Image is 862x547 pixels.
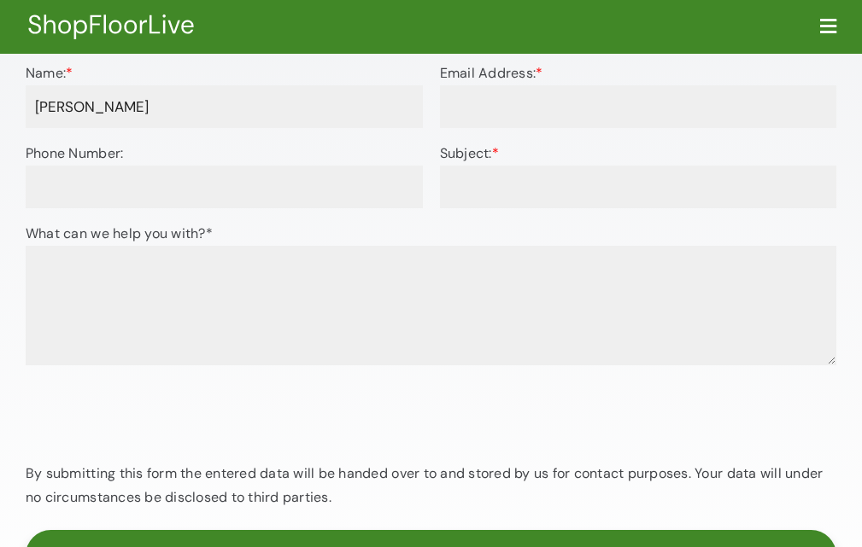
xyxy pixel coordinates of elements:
label: What can we help you with?* [26,224,836,313]
a: Link to #awb-oc__222 [820,17,836,36]
img: Shop Floor Live [26,13,196,41]
input: Name:* [26,85,423,128]
iframe: reCAPTCHA [26,382,285,449]
label: Subject: [440,144,837,195]
a: ShopFloorLive [26,10,196,29]
label: Phone Number: [26,144,423,195]
label: Email Address: [440,64,837,114]
input: Phone Number: [26,166,423,208]
p: By submitting this form the entered data will be handed over to and stored by us for contact purp... [26,462,836,509]
input: Subject:* [440,166,837,208]
input: Email Address:* [440,85,837,128]
label: Name: [26,64,423,114]
textarea: What can we help you with?* [26,246,836,365]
